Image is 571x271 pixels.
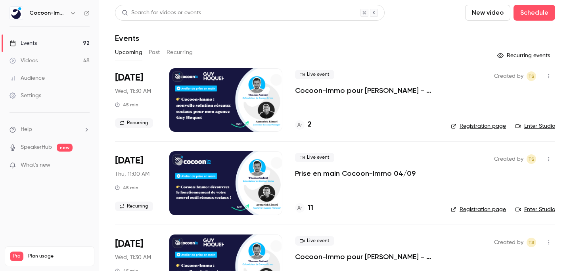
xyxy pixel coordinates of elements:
[528,238,535,247] span: TS
[115,185,138,191] div: 45 min
[115,68,157,132] div: Sep 3 Wed, 11:30 AM (Europe/Paris)
[295,252,438,261] a: Cocoon-Immo pour [PERSON_NAME] - Prise en main
[295,153,334,162] span: Live event
[527,71,536,81] span: Thomas Sadoul
[122,9,201,17] div: Search for videos or events
[308,203,313,213] h4: 11
[528,71,535,81] span: TS
[115,254,151,261] span: Wed, 11:30 AM
[494,238,523,247] span: Created by
[115,46,142,59] button: Upcoming
[295,86,438,95] a: Cocoon-Immo pour [PERSON_NAME] - Prise en main
[295,236,334,246] span: Live event
[494,71,523,81] span: Created by
[115,170,149,178] span: Thu, 11:00 AM
[115,151,157,215] div: Sep 4 Thu, 11:00 AM (Europe/Paris)
[295,169,416,178] a: Prise en main Cocoon-Immo 04/09
[527,154,536,164] span: Thomas Sadoul
[115,202,153,211] span: Recurring
[10,92,41,100] div: Settings
[451,206,506,213] a: Registration page
[115,154,143,167] span: [DATE]
[494,154,523,164] span: Created by
[295,203,313,213] a: 11
[115,238,143,250] span: [DATE]
[10,39,37,47] div: Events
[528,154,535,164] span: TS
[115,118,153,128] span: Recurring
[21,161,50,169] span: What's new
[149,46,160,59] button: Past
[28,253,89,259] span: Plan usage
[115,71,143,84] span: [DATE]
[527,238,536,247] span: Thomas Sadoul
[21,143,52,152] a: SpeakerHub
[29,9,67,17] h6: Cocoon-Immo
[515,206,555,213] a: Enter Studio
[10,125,90,134] li: help-dropdown-opener
[10,74,45,82] div: Audience
[10,57,38,65] div: Videos
[115,87,151,95] span: Wed, 11:30 AM
[308,119,312,130] h4: 2
[10,7,23,19] img: Cocoon-Immo
[115,33,139,43] h1: Events
[167,46,193,59] button: Recurring
[451,122,506,130] a: Registration page
[115,102,138,108] div: 45 min
[494,49,555,62] button: Recurring events
[514,5,555,21] button: Schedule
[465,5,510,21] button: New video
[21,125,32,134] span: Help
[10,252,23,261] span: Pro
[295,119,312,130] a: 2
[515,122,555,130] a: Enter Studio
[295,70,334,79] span: Live event
[57,144,73,152] span: new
